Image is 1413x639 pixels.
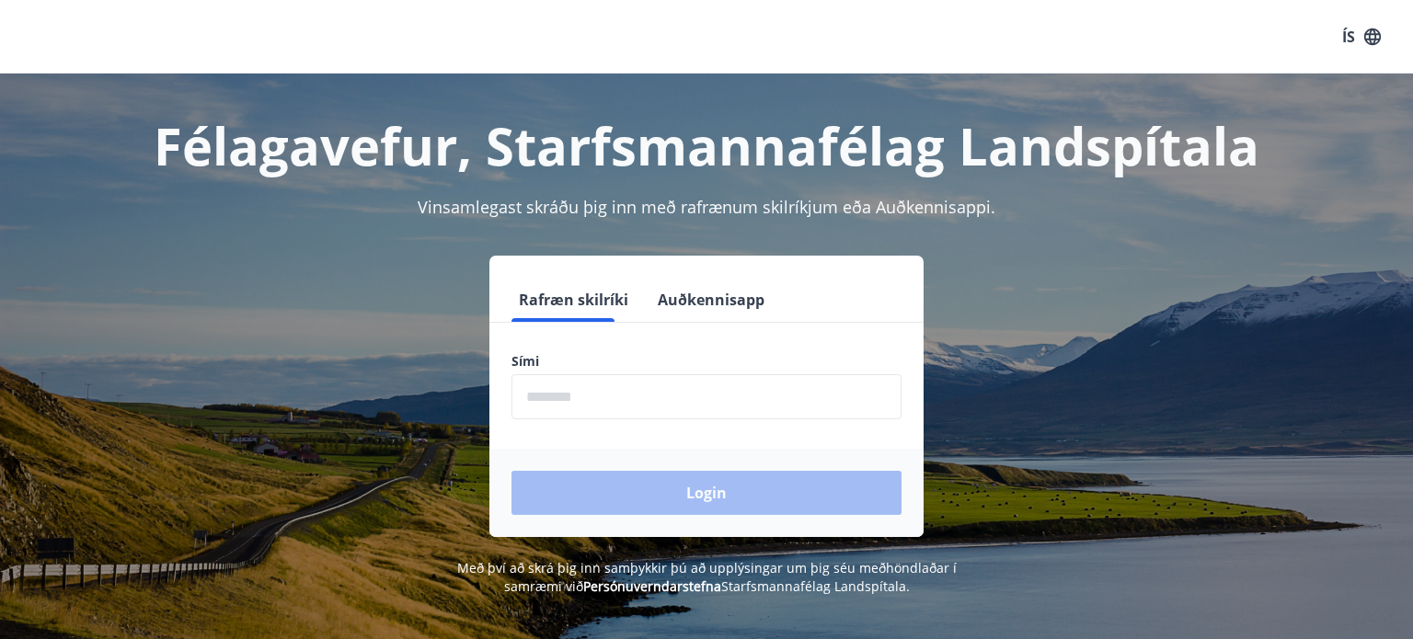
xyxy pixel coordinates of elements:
span: Með því að skrá þig inn samþykkir þú að upplýsingar um þig séu meðhöndlaðar í samræmi við Starfsm... [457,559,957,595]
button: Auðkennisapp [650,278,772,322]
button: Rafræn skilríki [511,278,636,322]
a: Persónuverndarstefna [583,577,721,595]
button: ÍS [1332,20,1391,53]
span: Vinsamlegast skráðu þig inn með rafrænum skilríkjum eða Auðkennisappi. [418,196,995,218]
label: Sími [511,352,902,371]
h1: Félagavefur, Starfsmannafélag Landspítala [66,110,1347,180]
